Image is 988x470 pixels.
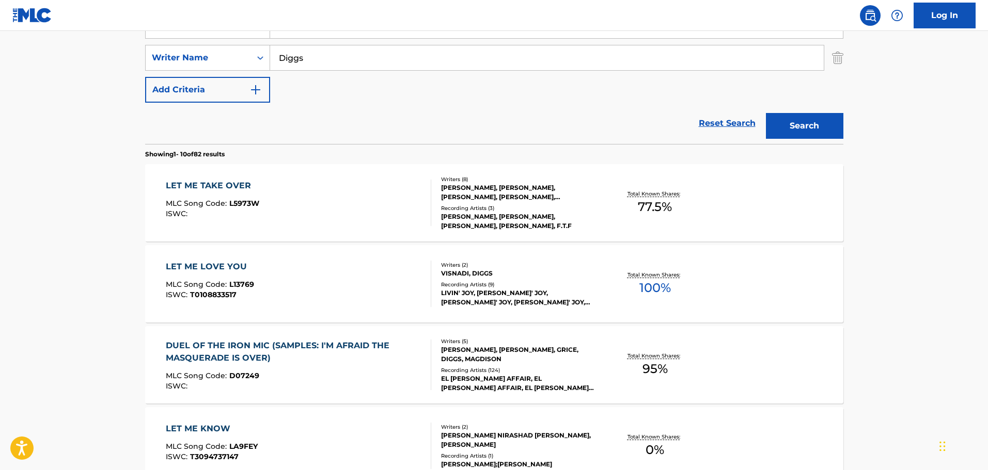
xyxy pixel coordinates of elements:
span: ISWC : [166,452,190,461]
p: Total Known Shares: [628,190,683,198]
div: Recording Artists ( 1 ) [441,452,597,460]
div: LIVIN' JOY, [PERSON_NAME]' JOY, [PERSON_NAME]' JOY, [PERSON_NAME]' JOY, LIVIN' JOY [441,288,597,307]
div: Recording Artists ( 9 ) [441,281,597,288]
div: [PERSON_NAME];[PERSON_NAME] [441,460,597,469]
img: Delete Criterion [832,45,843,71]
img: search [864,9,876,22]
a: DUEL OF THE IRON MIC (SAMPLES: I'M AFRAID THE MASQUERADE IS OVER)MLC Song Code:D07249ISWC:Writers... [145,326,843,403]
button: Search [766,113,843,139]
div: Writers ( 2 ) [441,423,597,431]
p: Total Known Shares: [628,433,683,441]
div: [PERSON_NAME], [PERSON_NAME], [PERSON_NAME], [PERSON_NAME], F.T.F [441,212,597,231]
button: Add Criteria [145,77,270,103]
span: MLC Song Code : [166,442,229,451]
span: ISWC : [166,381,190,391]
a: Public Search [860,5,881,26]
p: Showing 1 - 10 of 82 results [145,150,225,159]
div: LET ME TAKE OVER [166,180,259,192]
a: Log In [914,3,976,28]
div: EL [PERSON_NAME] AFFAIR, EL [PERSON_NAME] AFFAIR, EL [PERSON_NAME] AFFAIR, EL [PERSON_NAME] AFFAI... [441,374,597,393]
div: VISNADI, DIGGS [441,269,597,278]
span: 95 % [642,360,668,378]
span: MLC Song Code : [166,280,229,289]
a: LET ME LOVE YOUMLC Song Code:L13769ISWC:T0108833517Writers (2)VISNADI, DIGGSRecording Artists (9)... [145,245,843,322]
span: 0 % [646,441,664,459]
span: ISWC : [166,209,190,218]
div: Recording Artists ( 3 ) [441,204,597,212]
img: 9d2ae6d4665cec9f34b9.svg [249,84,262,96]
span: 77.5 % [638,198,672,216]
p: Total Known Shares: [628,271,683,279]
div: LET ME LOVE YOU [166,261,254,273]
p: Total Known Shares: [628,352,683,360]
div: [PERSON_NAME], [PERSON_NAME], [PERSON_NAME], [PERSON_NAME], [PERSON_NAME], [PERSON_NAME], [PERSON... [441,183,597,202]
span: L13769 [229,280,254,289]
span: T0108833517 [190,290,237,299]
a: Reset Search [694,112,761,135]
a: LET ME TAKE OVERMLC Song Code:L5973WISWC:Writers (8)[PERSON_NAME], [PERSON_NAME], [PERSON_NAME], ... [145,164,843,241]
img: MLC Logo [12,8,52,23]
span: MLC Song Code : [166,371,229,380]
span: D07249 [229,371,259,380]
div: Recording Artists ( 124 ) [441,366,597,374]
span: ISWC : [166,290,190,299]
div: [PERSON_NAME], [PERSON_NAME], GRICE, DIGGS, MAGDISON [441,345,597,364]
div: Drag [939,431,946,462]
div: LET ME KNOW [166,423,258,435]
img: help [891,9,903,22]
div: Writers ( 2 ) [441,261,597,269]
div: DUEL OF THE IRON MIC (SAMPLES: I'M AFRAID THE MASQUERADE IS OVER) [166,339,422,364]
div: Writers ( 8 ) [441,175,597,183]
form: Search Form [145,13,843,144]
span: MLC Song Code : [166,199,229,208]
iframe: Chat Widget [936,420,988,470]
div: Writer Name [152,52,245,64]
span: 100 % [639,279,671,297]
span: T3094737147 [190,452,239,461]
div: [PERSON_NAME] NIRASHAD [PERSON_NAME], [PERSON_NAME] [441,431,597,449]
span: LA9FEY [229,442,258,451]
div: Help [887,5,907,26]
span: L5973W [229,199,259,208]
div: Writers ( 5 ) [441,337,597,345]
